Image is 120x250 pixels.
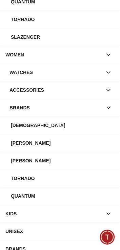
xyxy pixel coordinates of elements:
[11,137,115,149] div: [PERSON_NAME]
[11,190,115,202] div: Quantum
[11,120,115,132] div: [DEMOGRAPHIC_DATA]
[11,173,115,185] div: Tornado
[9,102,102,114] div: Brands
[11,155,115,167] div: [PERSON_NAME]
[5,226,102,238] div: UNISEX
[9,67,102,79] div: Watches
[11,14,115,26] div: Tornado
[5,208,102,220] div: KIDS
[11,31,115,43] div: Slazenger
[5,49,102,61] div: WOMEN
[100,230,115,245] div: Chat Widget
[9,84,102,96] div: Accessories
